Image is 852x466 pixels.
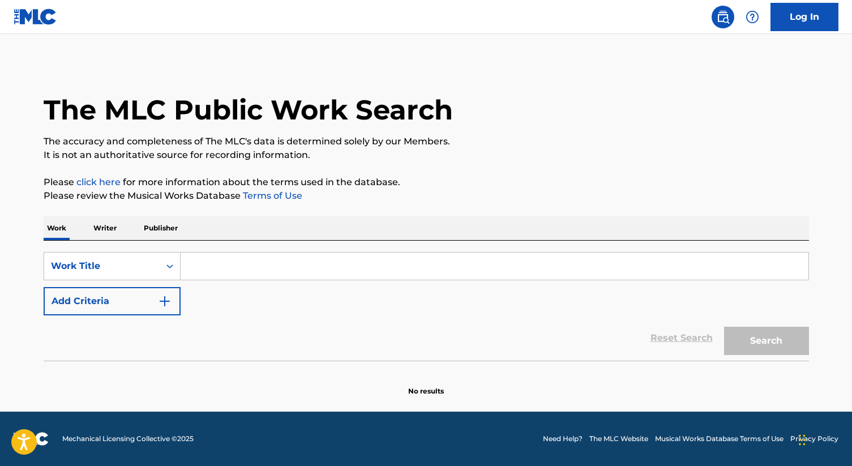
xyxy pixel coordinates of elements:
a: The MLC Website [589,434,648,444]
div: Drag [799,423,806,457]
img: help [746,10,759,24]
a: click here [76,177,121,187]
form: Search Form [44,252,809,361]
div: Work Title [51,259,153,273]
a: Public Search [712,6,734,28]
p: Writer [90,216,120,240]
p: The accuracy and completeness of The MLC's data is determined solely by our Members. [44,135,809,148]
h1: The MLC Public Work Search [44,93,453,127]
a: Musical Works Database Terms of Use [655,434,784,444]
p: Please review the Musical Works Database [44,189,809,203]
p: Work [44,216,70,240]
p: It is not an authoritative source for recording information. [44,148,809,162]
div: Help [741,6,764,28]
iframe: Chat Widget [795,412,852,466]
a: Need Help? [543,434,583,444]
img: 9d2ae6d4665cec9f34b9.svg [158,294,172,308]
a: Privacy Policy [790,434,838,444]
p: Publisher [140,216,181,240]
a: Log In [770,3,838,31]
p: No results [408,373,444,396]
a: Terms of Use [241,190,302,201]
span: Mechanical Licensing Collective © 2025 [62,434,194,444]
img: MLC Logo [14,8,57,25]
img: search [716,10,730,24]
button: Add Criteria [44,287,181,315]
p: Please for more information about the terms used in the database. [44,176,809,189]
img: logo [14,432,49,446]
